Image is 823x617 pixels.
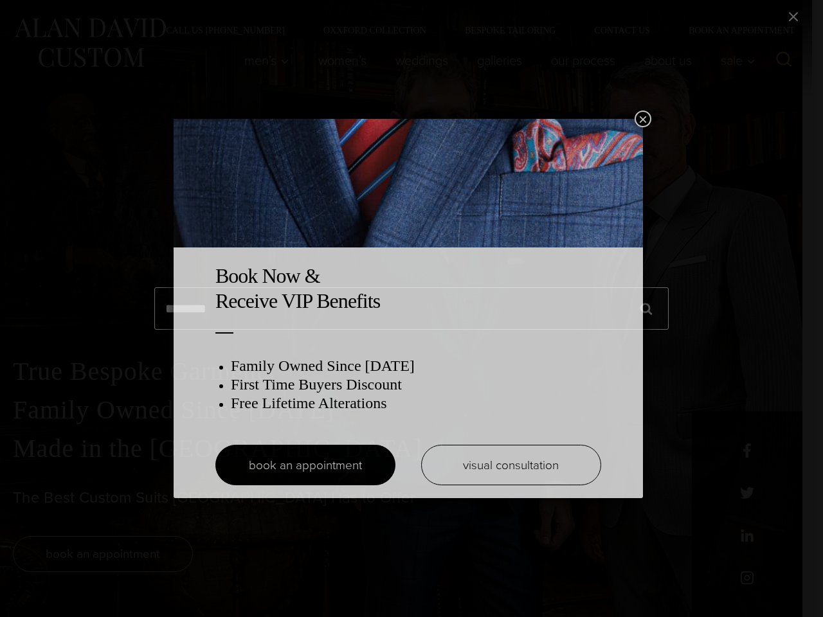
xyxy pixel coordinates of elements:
h3: Family Owned Since [DATE] [231,357,601,375]
button: Close [635,111,651,127]
a: book an appointment [215,445,395,485]
h3: First Time Buyers Discount [231,375,601,394]
h2: Book Now & Receive VIP Benefits [215,264,601,313]
h3: Free Lifetime Alterations [231,394,601,413]
a: visual consultation [421,445,601,485]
